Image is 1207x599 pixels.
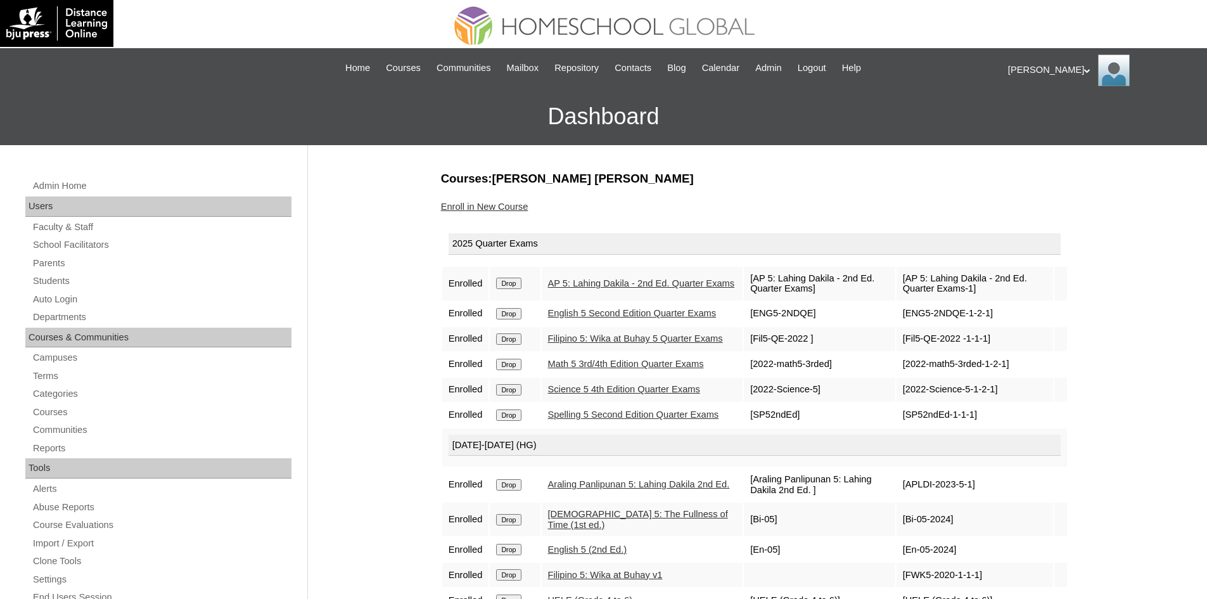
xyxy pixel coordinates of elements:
a: [DEMOGRAPHIC_DATA] 5: The Fullness of Time (1st ed.) [548,509,728,530]
td: [Fil5-QE-2022 -1-1-1] [897,327,1053,351]
td: [Araling Panlipunan 5: Lahing Dakila 2nd Ed. ] [744,468,895,501]
td: [En-05-2024] [897,538,1053,562]
input: Drop [496,514,521,525]
input: Drop [496,359,521,370]
div: Tools [25,458,291,479]
td: Enrolled [442,538,489,562]
td: [AP 5: Lahing Dakila - 2nd Ed. Quarter Exams-1] [897,267,1053,300]
a: Abuse Reports [32,499,291,515]
a: Clone Tools [32,553,291,569]
td: Enrolled [442,468,489,501]
a: Communities [32,422,291,438]
td: [APLDI-2023-5-1] [897,468,1053,501]
td: [SP52ndEd-1-1-1] [897,403,1053,427]
a: School Facilitators [32,237,291,253]
a: Calendar [696,61,746,75]
img: logo-white.png [6,6,107,41]
a: Departments [32,309,291,325]
h3: Dashboard [6,88,1201,145]
div: Users [25,196,291,217]
a: Reports [32,441,291,456]
span: Logout [798,61,826,75]
a: Logout [791,61,833,75]
img: Ariane Ebuen [1098,55,1130,86]
span: Blog [667,61,686,75]
span: Home [345,61,370,75]
td: Enrolled [442,403,489,427]
h3: Courses:[PERSON_NAME] [PERSON_NAME] [441,171,1068,187]
a: Filipino 5: Wika at Buhay 5 Quarter Exams [548,333,723,344]
td: [En-05] [744,538,895,562]
td: [AP 5: Lahing Dakila - 2nd Ed. Quarter Exams] [744,267,895,300]
div: [DATE]-[DATE] (HG) [449,435,1061,456]
td: [ENG5-2NDQE] [744,302,895,326]
a: Faculty & Staff [32,219,291,235]
a: Students [32,273,291,289]
span: Courses [386,61,421,75]
a: Araling Panlipunan 5: Lahing Dakila 2nd Ed. [548,479,730,489]
td: [2022-Science-5] [744,378,895,402]
input: Drop [496,544,521,555]
span: Repository [554,61,599,75]
a: Admin [749,61,788,75]
input: Drop [496,569,521,581]
a: AP 5: Lahing Dakila - 2nd Ed. Quarter Exams [548,278,735,288]
a: Categories [32,386,291,402]
span: Contacts [615,61,651,75]
td: [FWK5-2020-1-1-1] [897,563,1053,587]
td: Enrolled [442,327,489,351]
input: Drop [496,308,521,319]
a: Blog [661,61,692,75]
td: [2022-math5-3rded-1-2-1] [897,352,1053,377]
td: [2022-math5-3rded] [744,352,895,377]
input: Drop [496,479,521,491]
td: Enrolled [442,378,489,402]
a: Terms [32,368,291,384]
a: Parents [32,255,291,271]
a: Filipino 5: Wika at Buhay v1 [548,570,663,580]
span: Mailbox [507,61,539,75]
a: Alerts [32,481,291,497]
span: Calendar [702,61,739,75]
td: [ENG5-2NDQE-1-2-1] [897,302,1053,326]
input: Drop [496,409,521,421]
td: [Bi-05-2024] [897,503,1053,536]
input: Drop [496,384,521,396]
a: Spelling 5 Second Edition Quarter Exams [548,409,719,420]
a: Help [836,61,867,75]
span: Communities [437,61,491,75]
td: Enrolled [442,563,489,587]
a: Course Evaluations [32,517,291,533]
td: [SP52ndEd] [744,403,895,427]
a: Auto Login [32,292,291,307]
a: Contacts [608,61,658,75]
td: [Bi-05] [744,503,895,536]
div: [PERSON_NAME] [1008,55,1194,86]
a: Home [339,61,376,75]
a: Import / Export [32,536,291,551]
a: Repository [548,61,605,75]
a: Courses [32,404,291,420]
a: Math 5 3rd/4th Edition Quarter Exams [548,359,704,369]
a: Mailbox [501,61,546,75]
td: Enrolled [442,352,489,377]
input: Drop [496,333,521,345]
div: Courses & Communities [25,328,291,348]
a: Communities [430,61,497,75]
a: English 5 Second Edition Quarter Exams [548,308,717,318]
span: Help [842,61,861,75]
a: English 5 (2nd Ed.) [548,544,627,555]
td: [Fil5-QE-2022 ] [744,327,895,351]
span: Admin [755,61,782,75]
a: Settings [32,572,291,588]
a: Enroll in New Course [441,202,528,212]
div: 2025 Quarter Exams [449,233,1061,255]
input: Drop [496,278,521,289]
td: Enrolled [442,267,489,300]
td: Enrolled [442,503,489,536]
a: Admin Home [32,178,291,194]
td: [2022-Science-5-1-2-1] [897,378,1053,402]
a: Courses [380,61,427,75]
a: Campuses [32,350,291,366]
a: Science 5 4th Edition Quarter Exams [548,384,700,394]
